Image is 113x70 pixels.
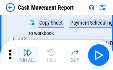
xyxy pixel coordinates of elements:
[16,46,39,64] button: Run All
[89,4,94,10] img: Support
[70,58,80,63] div: Skip
[18,4,74,11] div: Cash Movement Report
[18,36,26,42] span: # 17
[19,58,36,63] div: Run All
[98,3,107,12] img: Settings menu
[70,48,79,57] img: Skip
[63,46,87,64] button: Skip
[23,48,32,57] img: Run All
[6,3,15,12] img: Back
[29,31,54,36] div: to workbook
[93,49,104,61] img: Main button
[38,19,64,28] div: Copy Sheet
